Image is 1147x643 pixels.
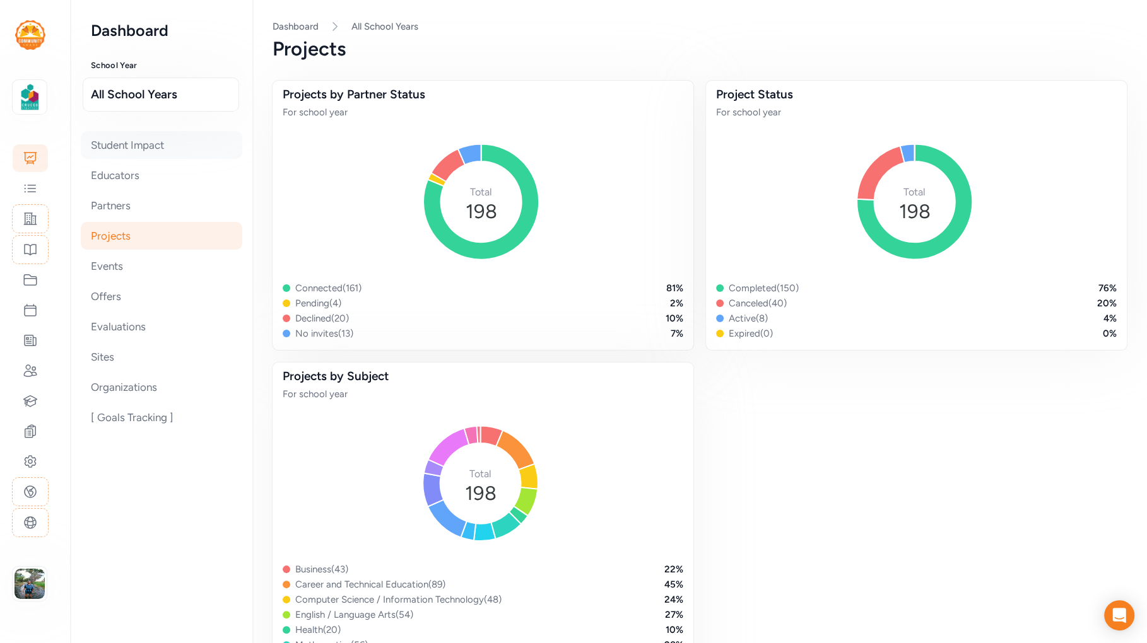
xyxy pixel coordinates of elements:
div: Active ( 8 ) [729,312,768,325]
div: 0 % [1103,327,1117,340]
div: Events [81,252,242,280]
div: Health ( 20 ) [295,623,341,636]
div: For school year [283,106,683,119]
div: [ Goals Tracking ] [81,403,242,431]
div: 4 % [1103,312,1117,325]
span: All School Years [91,86,231,103]
div: Educators [81,161,242,189]
button: All School Years [83,78,239,112]
nav: Breadcrumb [273,20,1127,33]
a: Dashboard [273,21,319,32]
div: 22 % [664,563,683,576]
div: Projects by Subject [283,368,683,385]
div: Sites [81,343,242,371]
div: Student Impact [81,131,242,159]
div: 7 % [671,327,683,340]
div: Evaluations [81,313,242,340]
div: Project Status [716,86,1117,103]
div: Connected ( 161 ) [295,282,362,294]
div: 10 % [666,312,683,325]
div: Projects [273,38,1127,61]
div: 76 % [1098,282,1117,294]
div: No invites ( 13 ) [295,327,353,340]
h2: Dashboard [91,20,232,40]
img: logo [15,20,45,50]
div: Declined ( 20 ) [295,312,349,325]
div: 81 % [666,282,683,294]
div: Offers [81,282,242,310]
div: Completed ( 150 ) [729,282,799,294]
div: Organizations [81,373,242,401]
div: Expired ( 0 ) [729,327,773,340]
div: 45 % [664,578,683,591]
div: Computer Science / Information Technology ( 48 ) [295,593,502,606]
div: Pending ( 4 ) [295,297,341,310]
div: English / Language Arts ( 54 ) [295,608,413,621]
div: 27 % [665,608,683,621]
h3: School Year [91,61,232,71]
div: Partners [81,192,242,219]
div: Career and Technical Education ( 89 ) [295,578,445,591]
a: All School Years [351,20,418,33]
div: Projects by Partner Status [283,86,683,103]
img: logo [16,83,44,111]
div: Canceled ( 40 ) [729,297,787,310]
div: 20 % [1097,297,1117,310]
div: For school year [716,106,1117,119]
div: 10 % [666,623,683,636]
div: 2 % [670,297,683,310]
div: Open Intercom Messenger [1104,600,1134,630]
div: Business ( 43 ) [295,563,348,576]
div: For school year [283,388,683,400]
div: Projects [81,222,242,250]
div: 24 % [664,593,683,606]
